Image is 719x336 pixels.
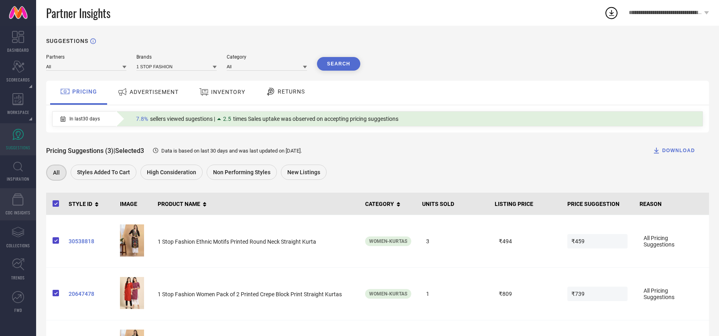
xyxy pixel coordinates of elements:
span: WORKSPACE [7,109,29,115]
span: Women-Kurtas [369,238,407,244]
span: Selected 3 [115,147,144,155]
span: High Consideration [147,169,196,175]
span: PRICING [72,88,97,95]
span: New Listings [287,169,320,175]
span: ₹494 [495,234,555,248]
span: 1 [422,287,482,301]
span: TRENDS [11,275,25,281]
th: PRICE SUGGESTION [564,193,637,215]
span: ₹809 [495,287,555,301]
a: 20647478 [69,291,114,297]
img: zDmuUEVC_e080b2b60eaf49129d438f5e6a593f29.jpg [120,224,144,257]
span: 1 Stop Fashion Women Pack of 2 Printed Crepe Block Print Straight Kurtas [158,291,342,297]
span: All Pricing Suggestions [640,231,700,252]
span: Partner Insights [46,5,110,21]
th: CATEGORY [362,193,419,215]
span: Non Performing Styles [213,169,270,175]
span: times Sales uptake was observed on accepting pricing suggestions [233,116,398,122]
div: Open download list [604,6,619,20]
span: 3 [422,234,482,248]
div: Partners [46,54,126,60]
span: ₹459 [567,234,628,248]
th: REASON [636,193,709,215]
span: Data is based on last 30 days and was last updated on [DATE] . [161,148,302,154]
span: SUGGESTIONS [6,145,30,151]
button: Search [317,57,360,71]
h1: SUGGESTIONS [46,38,88,44]
span: All [53,169,60,176]
div: Category [227,54,307,60]
span: ₹739 [567,287,628,301]
div: DOWNLOAD [652,147,695,155]
span: INVENTORY [211,89,245,95]
span: COLLECTIONS [6,242,30,248]
img: 204780c1-3a60-4350-be64-43116e0d70881667806486659StylishWomensCrepeMulticolorStraightKurtaPackof2... [120,277,144,309]
span: 7.8% [136,116,148,122]
div: Brands [136,54,217,60]
span: | [114,147,115,155]
span: Styles Added To Cart [77,169,130,175]
span: In last 30 days [69,116,100,122]
span: INSPIRATION [7,176,29,182]
span: All Pricing Suggestions [640,283,700,304]
span: CDC INSIGHTS [6,210,30,216]
span: SCORECARDS [6,77,30,83]
span: sellers viewed sugestions | [150,116,215,122]
button: DOWNLOAD [642,143,705,159]
div: Percentage of sellers who have viewed suggestions for the current Insight Type [132,114,402,124]
span: RETURNS [278,88,305,95]
span: Pricing Suggestions (3) [46,147,114,155]
th: UNITS SOLD [419,193,492,215]
span: Women-Kurtas [369,291,407,297]
th: PRODUCT NAME [154,193,362,215]
span: 2.5 [223,116,231,122]
th: LISTING PRICE [492,193,564,215]
th: STYLE ID [65,193,117,215]
a: 30538818 [69,238,114,244]
span: DASHBOARD [7,47,29,53]
span: ADVERTISEMENT [130,89,179,95]
span: FWD [14,307,22,313]
span: 1 Stop Fashion Ethnic Motifs Printed Round Neck Straight Kurta [158,238,316,245]
th: IMAGE [117,193,154,215]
